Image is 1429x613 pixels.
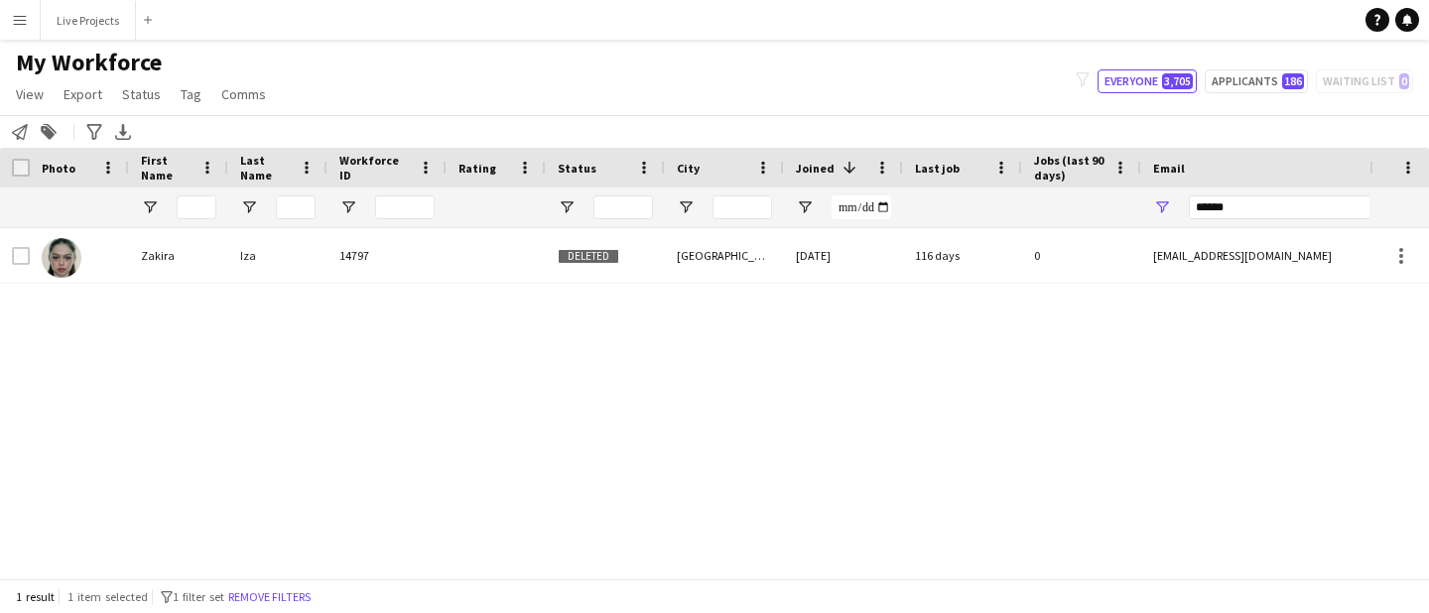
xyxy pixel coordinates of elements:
input: Joined Filter Input [832,195,891,219]
span: Comms [221,85,266,103]
input: Status Filter Input [593,195,653,219]
span: City [677,161,700,176]
span: 186 [1282,73,1304,89]
span: Jobs (last 90 days) [1034,153,1105,183]
a: Comms [213,81,274,107]
a: View [8,81,52,107]
button: Applicants186 [1205,69,1308,93]
span: Email [1153,161,1185,176]
button: Remove filters [224,586,315,608]
input: Column with Header Selection [12,159,30,177]
span: Tag [181,85,201,103]
span: Status [558,161,596,176]
button: Open Filter Menu [558,198,576,216]
span: Workforce ID [339,153,411,183]
span: My Workforce [16,48,162,77]
div: [DATE] [784,228,903,283]
span: 1 filter set [173,589,224,604]
span: 1 item selected [67,589,148,604]
button: Everyone3,705 [1098,69,1197,93]
span: View [16,85,44,103]
div: Iza [228,228,327,283]
span: First Name [141,153,193,183]
span: Status [122,85,161,103]
app-action-btn: Export XLSX [111,120,135,144]
span: Rating [458,161,496,176]
img: Zakira Iza [42,238,81,278]
input: First Name Filter Input [177,195,216,219]
app-action-btn: Notify workforce [8,120,32,144]
span: Export [64,85,102,103]
a: Tag [173,81,209,107]
span: Last job [915,161,960,176]
input: Row Selection is disabled for this row (unchecked) [12,247,30,265]
input: Last Name Filter Input [276,195,316,219]
button: Open Filter Menu [339,198,357,216]
button: Open Filter Menu [240,198,258,216]
span: Joined [796,161,835,176]
button: Open Filter Menu [1153,198,1171,216]
button: Open Filter Menu [677,198,695,216]
a: Status [114,81,169,107]
a: Export [56,81,110,107]
span: Photo [42,161,75,176]
div: 14797 [327,228,447,283]
button: Open Filter Menu [141,198,159,216]
span: 3,705 [1162,73,1193,89]
div: 116 days [903,228,1022,283]
button: Open Filter Menu [796,198,814,216]
input: Workforce ID Filter Input [375,195,435,219]
app-action-btn: Advanced filters [82,120,106,144]
div: Zakira [129,228,228,283]
input: City Filter Input [713,195,772,219]
div: [GEOGRAPHIC_DATA] [665,228,784,283]
app-action-btn: Add to tag [37,120,61,144]
span: Last Name [240,153,292,183]
div: 0 [1022,228,1141,283]
button: Live Projects [41,1,136,40]
span: Deleted [558,249,619,264]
